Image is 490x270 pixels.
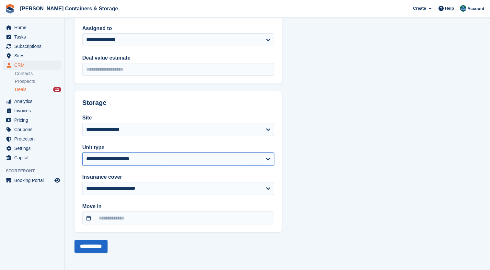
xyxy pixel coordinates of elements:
[14,106,53,115] span: Invoices
[3,144,61,153] a: menu
[3,61,61,70] a: menu
[413,5,426,12] span: Create
[82,173,274,181] label: Insurance cover
[14,51,53,60] span: Sites
[82,203,274,210] label: Move in
[5,4,15,14] img: stora-icon-8386f47178a22dfd0bd8f6a31ec36ba5ce8667c1dd55bd0f319d3a0aa187defe.svg
[14,134,53,143] span: Protection
[15,78,35,84] span: Prospects
[3,32,61,41] a: menu
[14,116,53,125] span: Pricing
[3,176,61,185] a: menu
[3,116,61,125] a: menu
[3,97,61,106] a: menu
[14,61,53,70] span: CRM
[14,153,53,162] span: Capital
[82,25,274,32] label: Assigned to
[14,144,53,153] span: Settings
[14,125,53,134] span: Coupons
[3,51,61,60] a: menu
[15,71,61,77] a: Contacts
[3,23,61,32] a: menu
[82,54,274,62] label: Deal value estimate
[82,99,274,107] h2: Storage
[82,144,274,152] label: Unit type
[3,153,61,162] a: menu
[14,176,53,185] span: Booking Portal
[14,32,53,41] span: Tasks
[15,78,61,85] a: Prospects
[3,125,61,134] a: menu
[17,3,120,14] a: [PERSON_NAME] Containers & Storage
[467,6,484,12] span: Account
[3,106,61,115] a: menu
[445,5,454,12] span: Help
[53,87,61,92] div: 12
[6,168,64,174] span: Storefront
[460,5,466,12] img: Ricky Sanmarco
[14,97,53,106] span: Analytics
[14,42,53,51] span: Subscriptions
[3,134,61,143] a: menu
[82,114,274,122] label: Site
[15,86,27,93] span: Deals
[3,42,61,51] a: menu
[53,176,61,184] a: Preview store
[15,86,61,93] a: Deals 12
[14,23,53,32] span: Home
